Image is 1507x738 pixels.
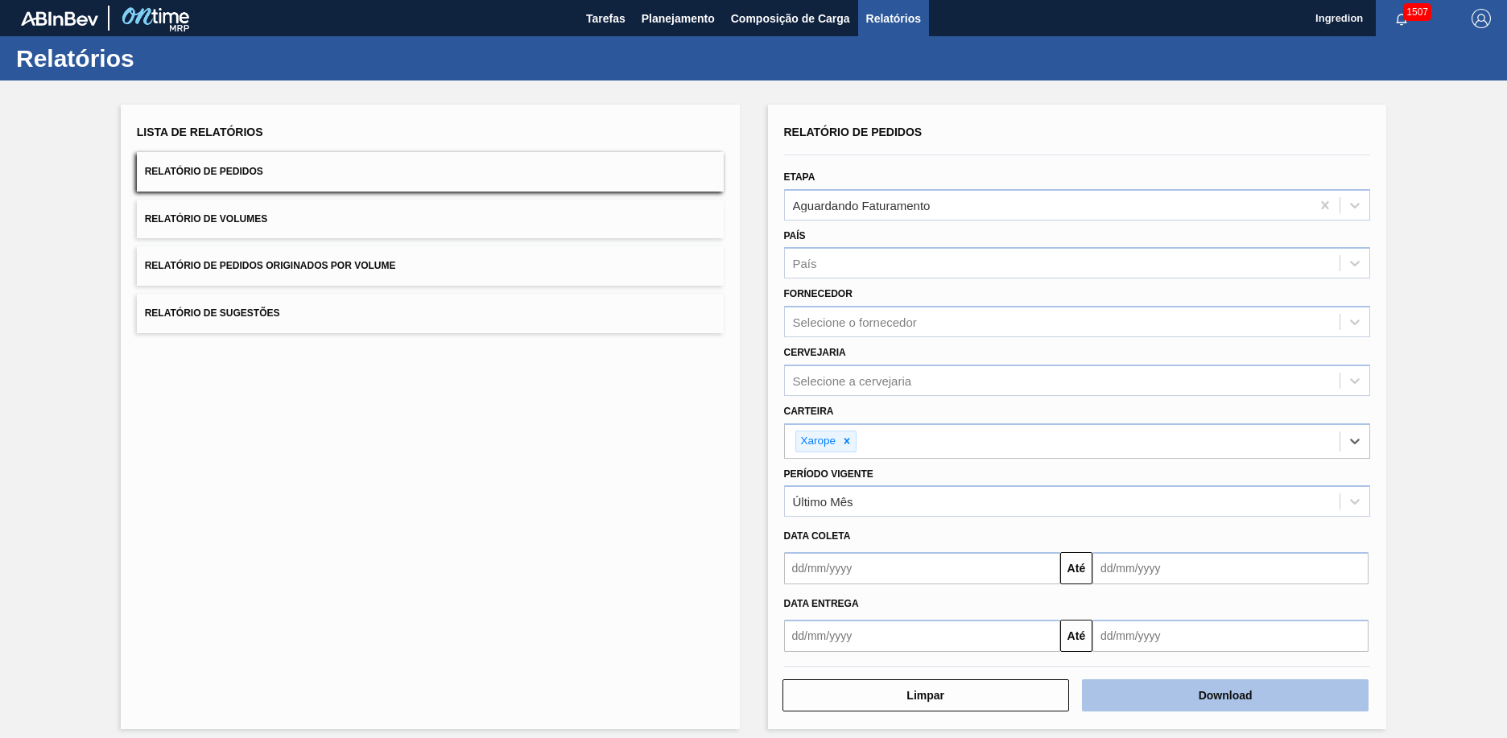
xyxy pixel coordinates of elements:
[796,431,839,451] div: Xarope
[1092,552,1369,584] input: dd/mm/yyyy
[145,307,280,319] span: Relatório de Sugestões
[137,200,724,239] button: Relatório de Volumes
[784,598,859,609] span: Data entrega
[784,171,815,183] label: Etapa
[137,126,263,138] span: Lista de Relatórios
[793,373,912,387] div: Selecione a cervejaria
[793,198,931,212] div: Aguardando Faturamento
[782,679,1069,711] button: Limpar
[784,530,851,542] span: Data coleta
[16,49,302,68] h1: Relatórios
[145,213,267,225] span: Relatório de Volumes
[21,11,98,26] img: TNhmsLtSVTkK8tSr43FrP2fwEKptu5GPRR3wAAAABJRU5ErkJggg==
[731,9,850,28] span: Composição de Carga
[793,495,853,509] div: Último Mês
[784,406,834,417] label: Carteira
[1060,620,1092,652] button: Até
[586,9,626,28] span: Tarefas
[137,246,724,286] button: Relatório de Pedidos Originados por Volume
[784,126,923,138] span: Relatório de Pedidos
[784,347,846,358] label: Cervejaria
[1060,552,1092,584] button: Até
[866,9,921,28] span: Relatórios
[784,230,806,241] label: País
[784,552,1060,584] input: dd/mm/yyyy
[145,260,396,271] span: Relatório de Pedidos Originados por Volume
[1376,7,1427,30] button: Notificações
[1082,679,1369,711] button: Download
[642,9,715,28] span: Planejamento
[137,294,724,333] button: Relatório de Sugestões
[1472,9,1491,28] img: Logout
[793,315,917,329] div: Selecione o fornecedor
[784,468,873,480] label: Período Vigente
[1403,3,1431,21] span: 1507
[1092,620,1369,652] input: dd/mm/yyyy
[784,288,853,299] label: Fornecedor
[784,620,1060,652] input: dd/mm/yyyy
[793,257,817,270] div: País
[137,152,724,192] button: Relatório de Pedidos
[145,166,263,177] span: Relatório de Pedidos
